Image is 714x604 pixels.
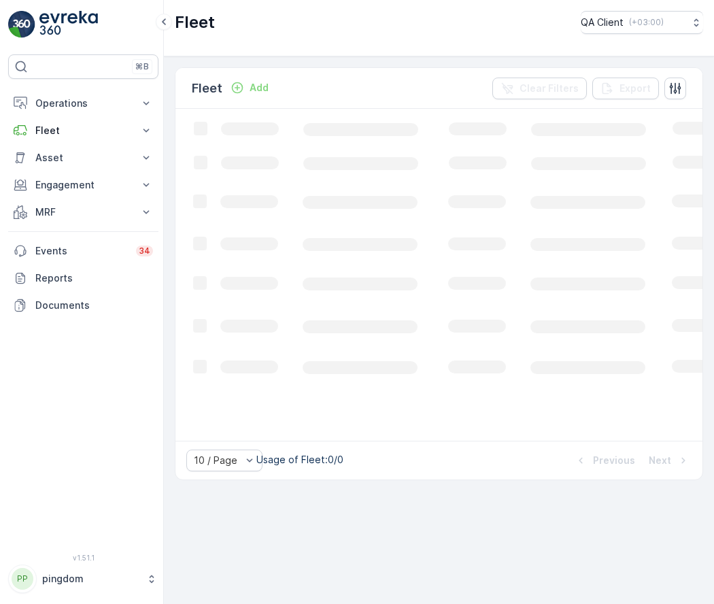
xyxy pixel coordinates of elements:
[35,244,128,258] p: Events
[8,171,158,199] button: Engagement
[175,12,215,33] p: Fleet
[139,246,150,256] p: 34
[225,80,274,96] button: Add
[250,81,269,95] p: Add
[192,79,222,98] p: Fleet
[135,61,149,72] p: ⌘B
[39,11,98,38] img: logo_light-DOdMpM7g.png
[8,11,35,38] img: logo
[8,90,158,117] button: Operations
[35,97,131,110] p: Operations
[492,78,587,99] button: Clear Filters
[647,452,692,469] button: Next
[256,453,343,467] p: Usage of Fleet : 0/0
[35,124,131,137] p: Fleet
[42,572,139,586] p: pingdom
[593,454,635,467] p: Previous
[629,17,664,28] p: ( +03:00 )
[8,554,158,562] span: v 1.51.1
[8,265,158,292] a: Reports
[649,454,671,467] p: Next
[581,16,624,29] p: QA Client
[573,452,636,469] button: Previous
[35,271,153,285] p: Reports
[8,237,158,265] a: Events34
[12,568,33,590] div: PP
[581,11,703,34] button: QA Client(+03:00)
[8,565,158,593] button: PPpingdom
[35,151,131,165] p: Asset
[35,299,153,312] p: Documents
[8,117,158,144] button: Fleet
[8,144,158,171] button: Asset
[520,82,579,95] p: Clear Filters
[8,199,158,226] button: MRF
[592,78,659,99] button: Export
[35,205,131,219] p: MRF
[619,82,651,95] p: Export
[35,178,131,192] p: Engagement
[8,292,158,319] a: Documents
